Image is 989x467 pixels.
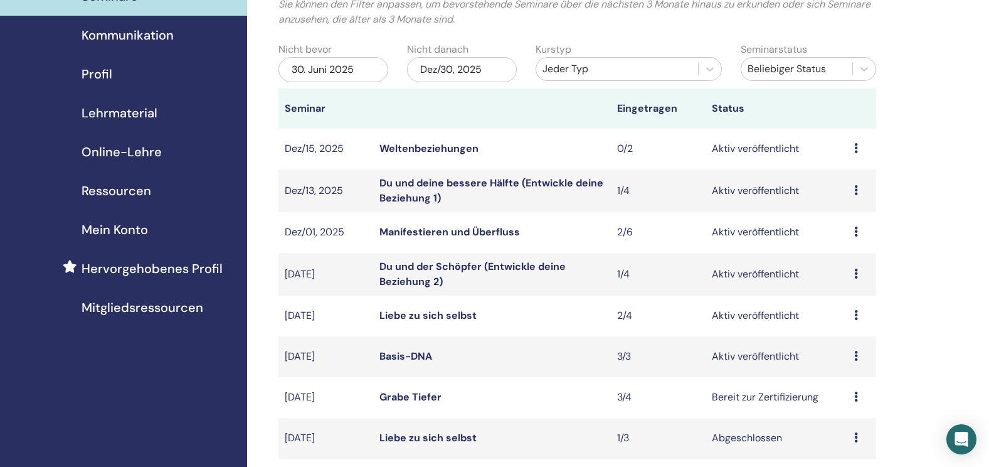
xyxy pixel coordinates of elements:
[82,104,157,122] span: Lehrmaterial
[278,57,388,82] div: 30. Juni 2025
[706,212,848,253] td: Aktiv veröffentlicht
[82,142,162,161] span: Online-Lehre
[611,212,706,253] td: 2/6
[379,225,520,239] a: Manifestieren und Überfluss
[278,89,373,129] th: Seminar
[706,418,848,459] td: Abgeschlossen
[706,336,848,377] td: Aktiv veröffentlicht
[379,176,603,205] a: Du und deine bessere Hälfte (Entwickle deine Beziehung 1)
[611,377,706,418] td: 3/4
[278,296,373,336] td: [DATE]
[706,253,848,296] td: Aktiv veröffentlicht
[379,350,432,363] a: Basis-DNA
[536,42,571,57] label: Kurstyp
[278,418,373,459] td: [DATE]
[379,260,566,288] a: Du und der Schöpfer (Entwickle deine Beziehung 2)
[946,424,976,454] div: Öffnen Sie den Intercom Messenger
[82,26,174,45] span: Kommunikation
[706,296,848,336] td: Aktiv veröffentlicht
[278,212,373,253] td: Dez/01, 2025
[379,390,442,404] a: Grabe Tiefer
[379,142,479,155] a: Weltenbeziehungen
[748,62,846,77] div: Beliebiger Status
[82,65,112,83] span: Profil
[407,42,468,57] label: Nicht danach
[706,129,848,169] td: Aktiv veröffentlicht
[278,42,332,57] label: Nicht bevor
[706,169,848,212] td: Aktiv veröffentlicht
[611,169,706,212] td: 1/4
[611,418,706,459] td: 1/3
[611,253,706,296] td: 1/4
[407,57,517,82] div: Dez/30, 2025
[278,336,373,377] td: [DATE]
[278,377,373,418] td: [DATE]
[611,89,706,129] th: Eingetragen
[278,253,373,296] td: [DATE]
[82,259,223,278] span: Hervorgehobenes Profil
[82,181,151,200] span: Ressourcen
[741,42,807,57] label: Seminarstatus
[278,169,373,212] td: Dez/13, 2025
[611,336,706,377] td: 3/3
[82,298,203,317] span: Mitgliedsressourcen
[82,220,148,239] span: Mein Konto
[611,129,706,169] td: 0/2
[706,377,848,418] td: Bereit zur Zertifizierung
[706,89,848,129] th: Status
[379,309,477,322] a: Liebe zu sich selbst
[611,296,706,336] td: 2/4
[542,62,692,77] div: Jeder Typ
[379,431,477,444] a: Liebe zu sich selbst
[278,129,373,169] td: Dez/15, 2025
